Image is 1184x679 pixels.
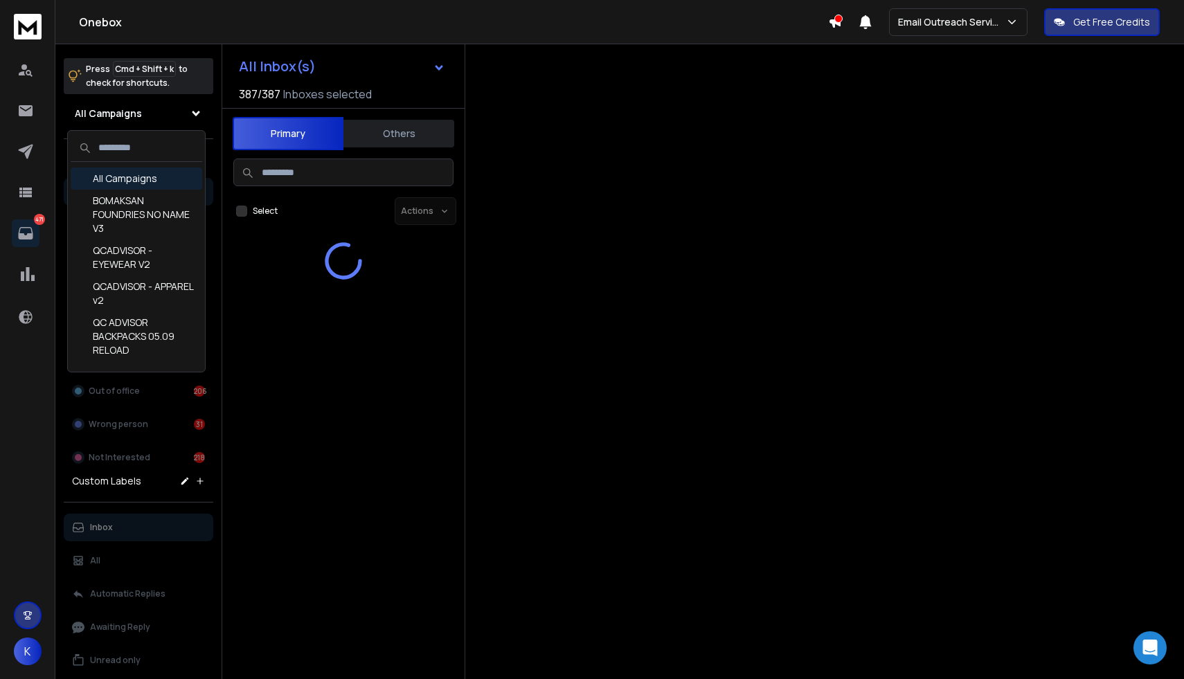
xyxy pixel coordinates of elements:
p: 471 [34,214,45,225]
p: Get Free Credits [1073,15,1150,29]
h3: Custom Labels [72,474,141,488]
span: Cmd + Shift + k [113,61,176,77]
div: QCADVISOR - EYEWEAR V2 [71,239,202,275]
span: 387 / 387 [239,86,280,102]
button: Primary [233,117,343,150]
div: QCADVISOR - APPAREL v2 [71,275,202,311]
label: Select [253,206,278,217]
div: Open Intercom Messenger [1133,631,1167,664]
h1: All Inbox(s) [239,60,316,73]
p: Email Outreach Service [898,15,1005,29]
h1: Onebox [79,14,828,30]
div: All Campaigns [71,168,202,190]
h1: All Campaigns [75,107,142,120]
div: QC ADVISOR BACKPACKS 05.09 RELOAD [71,311,202,361]
h3: Inboxes selected [283,86,372,102]
img: logo [14,14,42,39]
h3: Filters [64,150,213,170]
div: BOMAKSAN FOUNDRIES NO NAME V3 [71,190,202,239]
span: K [14,637,42,665]
div: BOMAKSAN FOUNDRIES 3 [71,361,202,397]
button: Others [343,118,454,149]
p: Press to check for shortcuts. [86,62,188,90]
